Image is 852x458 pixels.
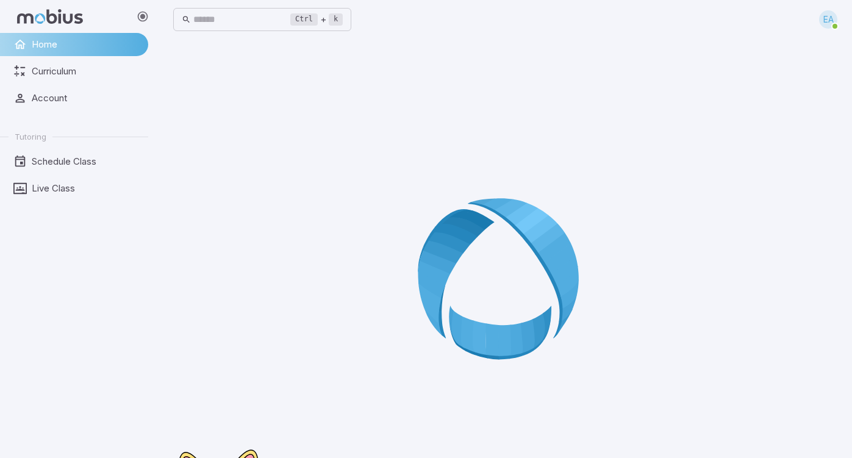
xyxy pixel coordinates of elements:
[32,182,140,195] span: Live Class
[32,38,140,51] span: Home
[32,155,140,168] span: Schedule Class
[32,91,140,105] span: Account
[15,131,46,142] span: Tutoring
[290,12,343,27] div: +
[819,10,837,29] div: EA
[290,13,318,26] kbd: Ctrl
[329,13,343,26] kbd: k
[32,65,140,78] span: Curriculum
